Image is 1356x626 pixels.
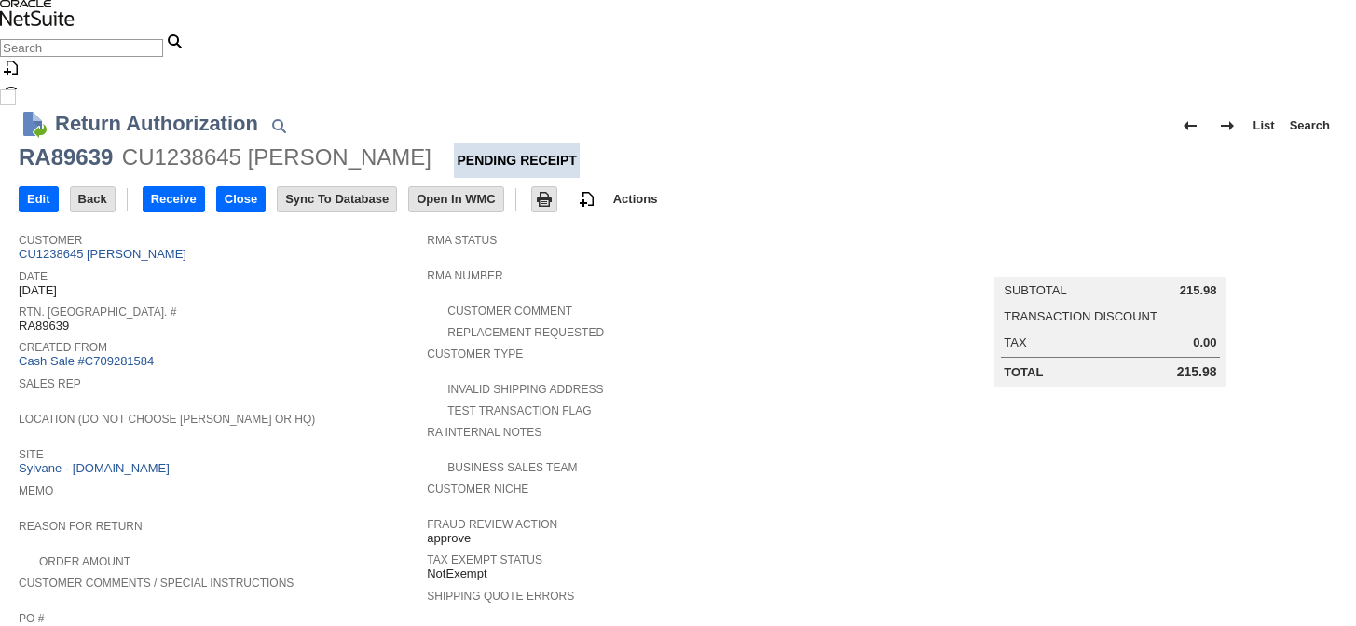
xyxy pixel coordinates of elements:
[994,247,1226,277] caption: Summary
[427,553,542,566] a: Tax Exempt Status
[19,306,176,319] a: Rtn. [GEOGRAPHIC_DATA]. #
[427,518,557,531] a: Fraud Review Action
[447,383,603,396] a: Invalid Shipping Address
[409,187,503,211] input: Open In WMC
[19,283,57,298] span: [DATE]
[427,234,497,247] a: RMA Status
[163,30,185,52] svg: Search
[1004,283,1066,297] a: Subtotal
[1177,364,1217,380] span: 215.98
[427,426,541,439] a: RA Internal Notes
[447,404,591,417] a: Test Transaction Flag
[19,520,143,533] a: Reason For Return
[19,413,315,426] a: Location (Do Not Choose [PERSON_NAME] or HQ)
[576,188,598,211] img: add-record.svg
[1004,365,1043,379] a: Total
[606,192,665,206] a: Actions
[1282,111,1337,141] a: Search
[19,354,154,368] a: Cash Sale #C709281584
[19,143,113,172] div: RA89639
[217,187,265,211] input: Close
[19,448,44,461] a: Site
[1246,111,1282,141] a: List
[19,377,81,390] a: Sales Rep
[19,461,174,475] a: Sylvane - [DOMAIN_NAME]
[1193,335,1216,350] span: 0.00
[19,484,53,497] a: Memo
[427,531,471,546] span: approve
[1179,115,1201,137] img: Previous
[144,187,204,211] input: Receive
[1180,283,1217,298] span: 215.98
[122,143,431,172] div: CU1238645 [PERSON_NAME]
[447,326,604,339] a: Replacement Requested
[39,555,130,568] a: Order Amount
[19,247,191,261] a: CU1238645 [PERSON_NAME]
[427,566,486,581] span: NotExempt
[1004,335,1026,349] a: Tax
[532,187,556,211] input: Print
[454,143,579,178] div: Pending Receipt
[19,341,107,354] a: Created From
[427,483,528,496] a: Customer Niche
[19,612,44,625] a: PO #
[427,269,502,282] a: RMA Number
[19,270,48,283] a: Date
[1216,115,1239,137] img: Next
[19,319,69,333] span: RA89639
[1004,309,1157,323] a: Transaction Discount
[447,305,572,318] a: Customer Comment
[278,187,396,211] input: Sync To Database
[19,234,82,247] a: Customer
[267,115,290,137] img: Quick Find
[533,188,555,211] img: Print
[19,577,294,590] a: Customer Comments / Special Instructions
[427,347,523,361] a: Customer Type
[20,187,58,211] input: Edit
[447,461,577,474] a: Business Sales Team
[55,108,258,139] h1: Return Authorization
[427,590,574,603] a: Shipping Quote Errors
[71,187,115,211] input: Back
